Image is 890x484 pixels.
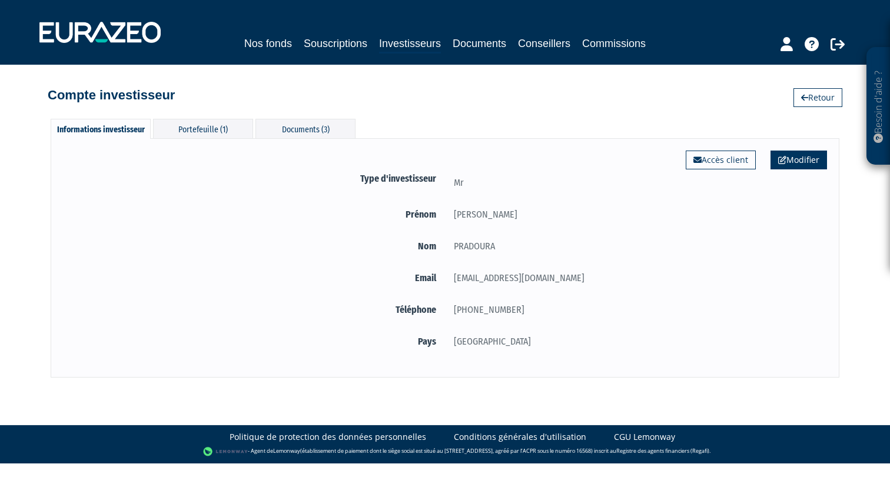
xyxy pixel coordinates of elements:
[616,448,709,455] a: Registre des agents financiers (Regafi)
[304,35,367,52] a: Souscriptions
[379,35,441,54] a: Investisseurs
[48,88,175,102] h4: Compte investisseur
[63,239,445,253] label: Nom
[12,446,878,458] div: - Agent de (établissement de paiement dont le siège social est situé au [STREET_ADDRESS], agréé p...
[63,271,445,285] label: Email
[582,35,646,52] a: Commissions
[63,207,445,222] label: Prénom
[445,271,827,285] div: [EMAIL_ADDRESS][DOMAIN_NAME]
[63,171,445,186] label: Type d'investisseur
[686,151,756,169] a: Accès client
[445,207,827,222] div: [PERSON_NAME]
[454,431,586,443] a: Conditions générales d'utilisation
[445,175,827,190] div: Mr
[793,88,842,107] a: Retour
[230,431,426,443] a: Politique de protection des données personnelles
[255,119,356,138] div: Documents (3)
[518,35,570,52] a: Conseillers
[872,54,885,159] p: Besoin d'aide ?
[445,302,827,317] div: [PHONE_NUMBER]
[244,35,292,52] a: Nos fonds
[63,302,445,317] label: Téléphone
[445,239,827,253] div: PRADOURA
[445,334,827,349] div: [GEOGRAPHIC_DATA]
[203,446,248,458] img: logo-lemonway.png
[51,119,151,139] div: Informations investisseur
[614,431,675,443] a: CGU Lemonway
[273,448,300,455] a: Lemonway
[153,119,253,138] div: Portefeuille (1)
[771,151,827,169] a: Modifier
[453,35,506,52] a: Documents
[39,22,161,43] img: 1732889491-logotype_eurazeo_blanc_rvb.png
[63,334,445,349] label: Pays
